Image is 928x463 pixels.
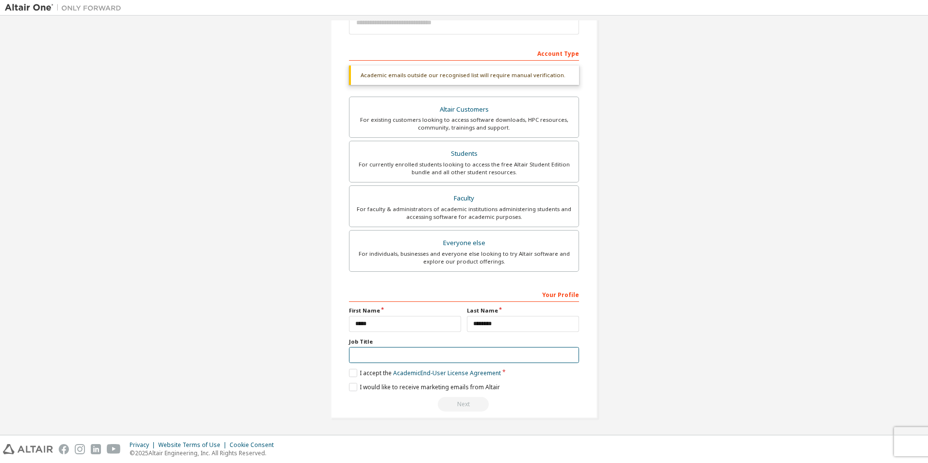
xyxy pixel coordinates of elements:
[355,161,573,176] div: For currently enrolled students looking to access the free Altair Student Edition bundle and all ...
[349,338,579,346] label: Job Title
[349,383,500,391] label: I would like to receive marketing emails from Altair
[393,369,501,377] a: Academic End-User License Agreement
[349,369,501,377] label: I accept the
[5,3,126,13] img: Altair One
[3,444,53,454] img: altair_logo.svg
[349,307,461,314] label: First Name
[59,444,69,454] img: facebook.svg
[355,192,573,205] div: Faculty
[75,444,85,454] img: instagram.svg
[355,236,573,250] div: Everyone else
[355,250,573,265] div: For individuals, businesses and everyone else looking to try Altair software and explore our prod...
[349,286,579,302] div: Your Profile
[230,441,280,449] div: Cookie Consent
[355,205,573,221] div: For faculty & administrators of academic institutions administering students and accessing softwa...
[355,103,573,116] div: Altair Customers
[355,147,573,161] div: Students
[349,45,579,61] div: Account Type
[130,441,158,449] div: Privacy
[130,449,280,457] p: © 2025 Altair Engineering, Inc. All Rights Reserved.
[467,307,579,314] label: Last Name
[158,441,230,449] div: Website Terms of Use
[349,397,579,412] div: Read and acccept EULA to continue
[91,444,101,454] img: linkedin.svg
[107,444,121,454] img: youtube.svg
[349,66,579,85] div: Academic emails outside our recognised list will require manual verification.
[355,116,573,132] div: For existing customers looking to access software downloads, HPC resources, community, trainings ...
